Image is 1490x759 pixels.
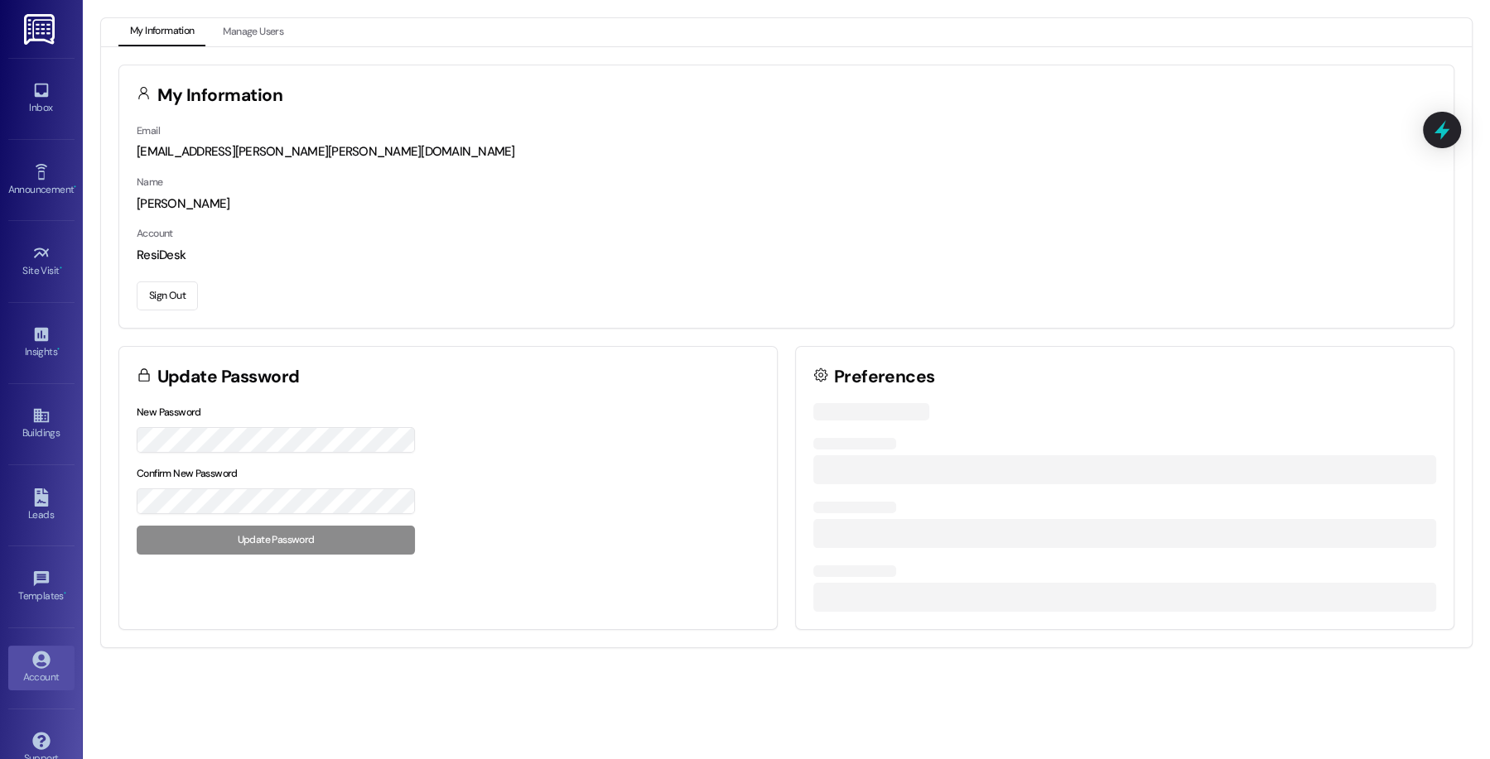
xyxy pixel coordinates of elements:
[137,143,1436,161] div: [EMAIL_ADDRESS][PERSON_NAME][PERSON_NAME][DOMAIN_NAME]
[8,646,75,690] a: Account
[8,564,75,609] a: Templates •
[137,227,173,240] label: Account
[211,18,295,46] button: Manage Users
[8,320,75,365] a: Insights •
[137,406,201,419] label: New Password
[64,588,66,599] span: •
[8,239,75,284] a: Site Visit •
[137,124,160,137] label: Email
[8,76,75,121] a: Inbox
[118,18,205,46] button: My Information
[157,368,300,386] h3: Update Password
[137,467,238,480] label: Confirm New Password
[137,281,198,310] button: Sign Out
[137,175,163,189] label: Name
[8,401,75,446] a: Buildings
[834,368,935,386] h3: Preferences
[137,195,1436,213] div: [PERSON_NAME]
[74,181,76,193] span: •
[60,262,62,274] span: •
[24,14,58,45] img: ResiDesk Logo
[157,87,283,104] h3: My Information
[8,483,75,528] a: Leads
[137,247,1436,264] div: ResiDesk
[57,343,60,355] span: •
